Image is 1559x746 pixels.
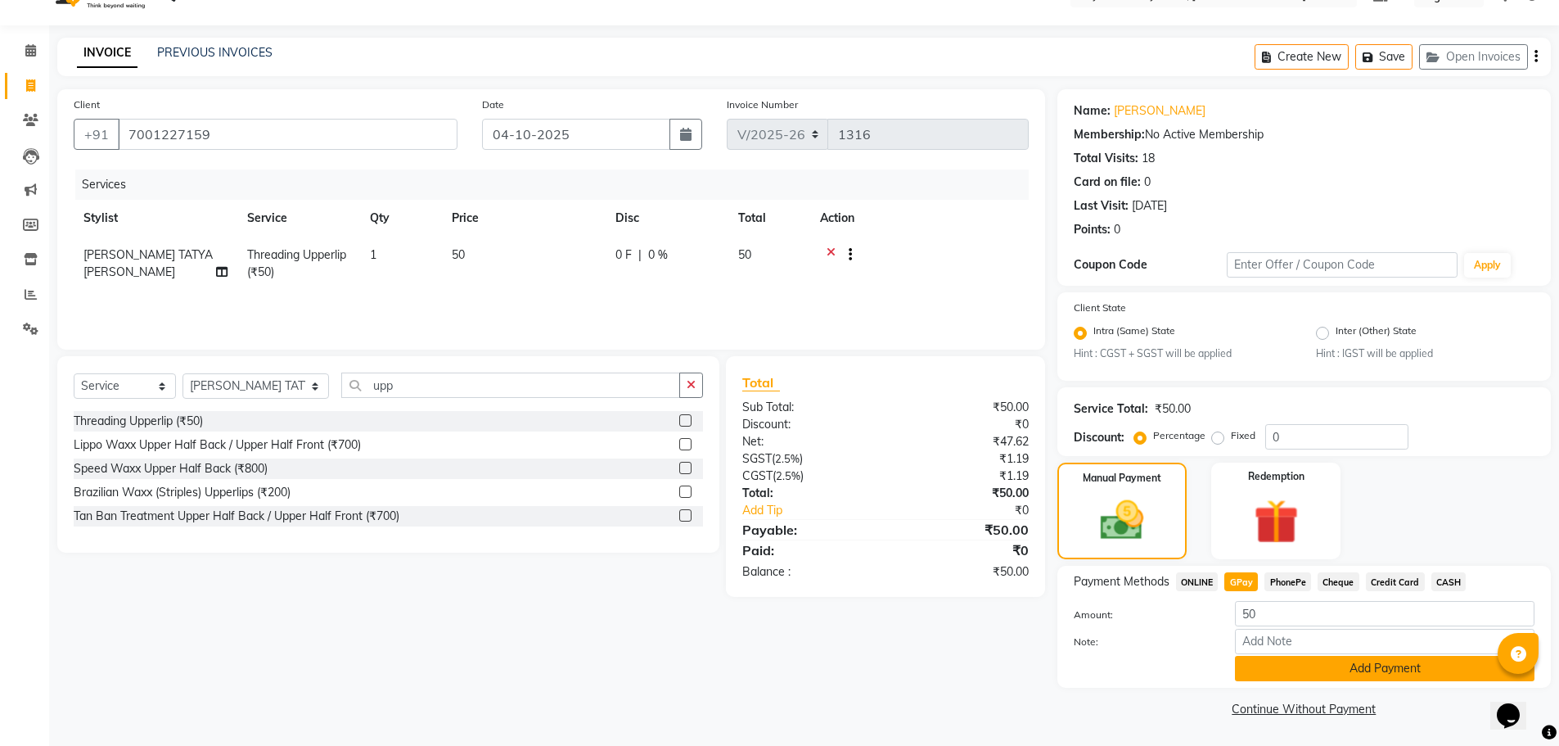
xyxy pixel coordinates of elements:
[452,247,465,262] span: 50
[482,97,504,112] label: Date
[1087,495,1157,545] img: _cash.svg
[74,436,361,454] div: Lippo Waxx Upper Half Back / Upper Half Front (₹700)
[74,200,237,237] th: Stylist
[885,520,1041,540] div: ₹50.00
[1074,197,1129,215] div: Last Visit:
[885,433,1041,450] div: ₹47.62
[1074,346,1292,361] small: Hint : CGST + SGST will be applied
[1061,635,1223,649] label: Note:
[810,200,1029,237] th: Action
[1074,102,1111,120] div: Name:
[75,170,1041,200] div: Services
[1248,469,1304,484] label: Redemption
[341,373,680,398] input: Search or Scan
[912,502,1041,519] div: ₹0
[738,247,751,262] span: 50
[74,508,399,525] div: Tan Ban Treatment Upper Half Back / Upper Half Front (₹700)
[730,399,885,416] div: Sub Total:
[730,450,885,468] div: ( )
[1074,126,1145,143] div: Membership:
[1061,608,1223,622] label: Amount:
[885,540,1041,560] div: ₹0
[1464,253,1511,278] button: Apply
[615,246,632,264] span: 0 F
[885,450,1041,468] div: ₹1.19
[775,452,800,465] span: 2.5%
[885,399,1041,416] div: ₹50.00
[1114,221,1120,238] div: 0
[1176,572,1219,591] span: ONLINE
[1231,428,1255,443] label: Fixed
[730,416,885,433] div: Discount:
[1316,346,1534,361] small: Hint : IGST will be applied
[1235,601,1534,626] input: Amount
[1083,471,1161,486] label: Manual Payment
[74,119,119,150] button: +91
[1240,494,1313,549] img: _gift.svg
[1074,573,1169,590] span: Payment Methods
[1227,252,1458,278] input: Enter Offer / Coupon Code
[1419,44,1528,70] button: Open Invoices
[370,247,376,262] span: 1
[1235,656,1534,681] button: Add Payment
[247,247,346,279] span: Threading Upperlip (₹50)
[74,460,268,477] div: Speed Waxx Upper Half Back (₹800)
[1074,256,1228,274] div: Coupon Code
[730,540,885,560] div: Paid:
[885,485,1041,502] div: ₹50.00
[727,97,798,112] label: Invoice Number
[730,468,885,485] div: ( )
[1264,572,1311,591] span: PhonePe
[83,247,213,279] span: [PERSON_NAME] TATYA [PERSON_NAME]
[1431,572,1467,591] span: CASH
[74,484,291,501] div: Brazilian Waxx (Striples) Upperlips (₹200)
[1366,572,1425,591] span: Credit Card
[1336,323,1417,343] label: Inter (Other) State
[360,200,442,237] th: Qty
[442,200,606,237] th: Price
[1318,572,1359,591] span: Cheque
[638,246,642,264] span: |
[1153,428,1205,443] label: Percentage
[1093,323,1175,343] label: Intra (Same) State
[730,563,885,581] div: Balance :
[1132,197,1167,215] div: [DATE]
[728,200,810,237] th: Total
[118,119,457,150] input: Search by Name/Mobile/Email/Code
[1235,629,1534,654] input: Add Note
[1061,701,1548,718] a: Continue Without Payment
[730,433,885,450] div: Net:
[885,416,1041,433] div: ₹0
[885,468,1041,485] div: ₹1.19
[1074,174,1141,191] div: Card on file:
[1355,44,1413,70] button: Save
[1224,572,1258,591] span: GPay
[742,451,772,466] span: SGST
[1074,301,1126,315] label: Client State
[1255,44,1349,70] button: Create New
[1074,429,1124,446] div: Discount:
[730,485,885,502] div: Total:
[1114,102,1205,120] a: [PERSON_NAME]
[1074,221,1111,238] div: Points:
[742,468,773,483] span: CGST
[1155,400,1191,418] div: ₹50.00
[1144,174,1151,191] div: 0
[730,520,885,540] div: Payable:
[1142,150,1155,167] div: 18
[1074,400,1148,418] div: Service Total:
[885,563,1041,581] div: ₹50.00
[742,374,780,391] span: Total
[77,38,137,68] a: INVOICE
[648,246,668,264] span: 0 %
[74,97,100,112] label: Client
[776,469,800,482] span: 2.5%
[1490,680,1543,730] iframe: chat widget
[74,413,203,430] div: Threading Upperlip (₹50)
[157,45,273,60] a: PREVIOUS INVOICES
[606,200,728,237] th: Disc
[730,502,911,519] a: Add Tip
[1074,150,1138,167] div: Total Visits:
[1074,126,1534,143] div: No Active Membership
[237,200,360,237] th: Service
